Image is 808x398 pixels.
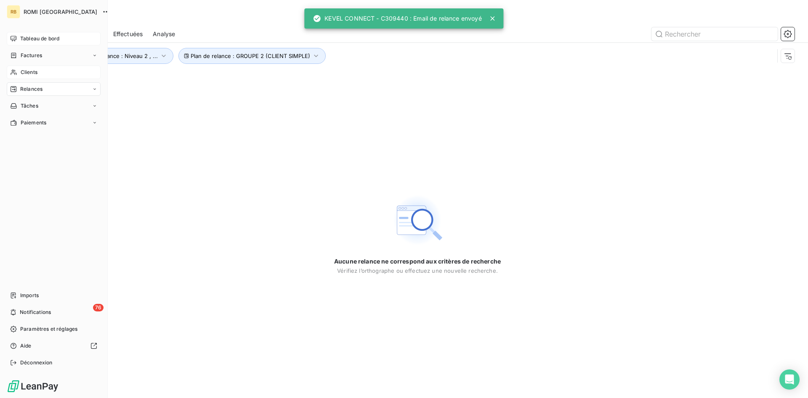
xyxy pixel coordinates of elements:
[7,339,101,353] a: Aide
[191,53,310,59] span: Plan de relance : GROUPE 2 (CLIENT SIMPLE)
[20,85,43,93] span: Relances
[24,8,97,15] span: ROMI [GEOGRAPHIC_DATA]
[337,267,498,274] span: Vérifiez l’orthographe ou effectuez une nouvelle recherche.
[21,119,46,127] span: Paiements
[20,292,39,299] span: Imports
[153,30,175,38] span: Analyse
[391,193,444,247] img: Empty state
[60,48,173,64] button: Niveau de relance : Niveau 2 , ...
[20,342,32,350] span: Aide
[21,69,37,76] span: Clients
[93,304,104,311] span: 76
[20,359,53,366] span: Déconnexion
[20,35,59,42] span: Tableau de bord
[7,380,59,393] img: Logo LeanPay
[334,257,501,266] span: Aucune relance ne correspond aux critères de recherche
[20,325,77,333] span: Paramètres et réglages
[113,30,143,38] span: Effectuées
[21,52,42,59] span: Factures
[21,102,38,110] span: Tâches
[7,5,20,18] div: RB
[178,48,326,64] button: Plan de relance : GROUPE 2 (CLIENT SIMPLE)
[20,308,51,316] span: Notifications
[313,11,481,26] div: KEVEL CONNECT - C309440 : Email de relance envoyé
[72,53,158,59] span: Niveau de relance : Niveau 2 , ...
[651,27,778,41] input: Rechercher
[779,369,800,390] div: Open Intercom Messenger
